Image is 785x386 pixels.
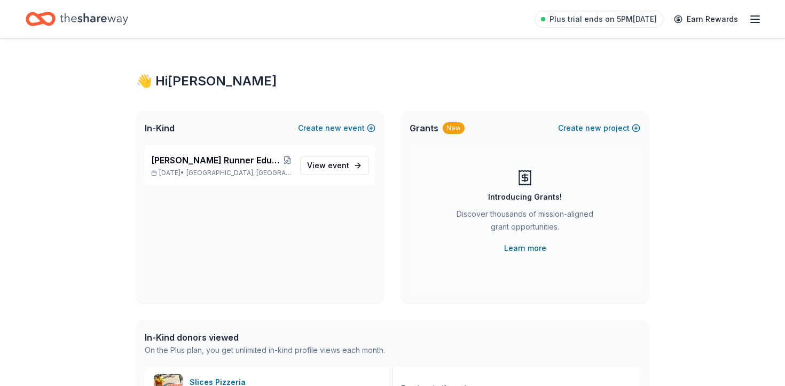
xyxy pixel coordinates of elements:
span: View [307,159,349,172]
span: Plus trial ends on 5PM[DATE] [549,13,657,26]
a: Plus trial ends on 5PM[DATE] [535,11,663,28]
span: Grants [410,122,438,135]
button: Createnewevent [298,122,375,135]
a: Earn Rewards [668,10,744,29]
a: Home [26,6,128,31]
div: In-Kind donors viewed [145,331,385,344]
div: Introducing Grants! [488,191,562,203]
p: [DATE] • [151,169,292,177]
div: On the Plus plan, you get unlimited in-kind profile views each month. [145,344,385,357]
div: New [443,122,465,134]
span: new [325,122,341,135]
div: Discover thousands of mission-aligned grant opportunities. [452,208,598,238]
span: In-Kind [145,122,175,135]
a: Learn more [504,242,546,255]
span: [PERSON_NAME] Runner Educational Center 40th Anniversary Celebration [151,154,282,167]
a: View event [300,156,369,175]
div: 👋 Hi [PERSON_NAME] [136,73,649,90]
button: Createnewproject [558,122,640,135]
span: [GEOGRAPHIC_DATA], [GEOGRAPHIC_DATA] [186,169,292,177]
span: event [328,161,349,170]
span: new [585,122,601,135]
